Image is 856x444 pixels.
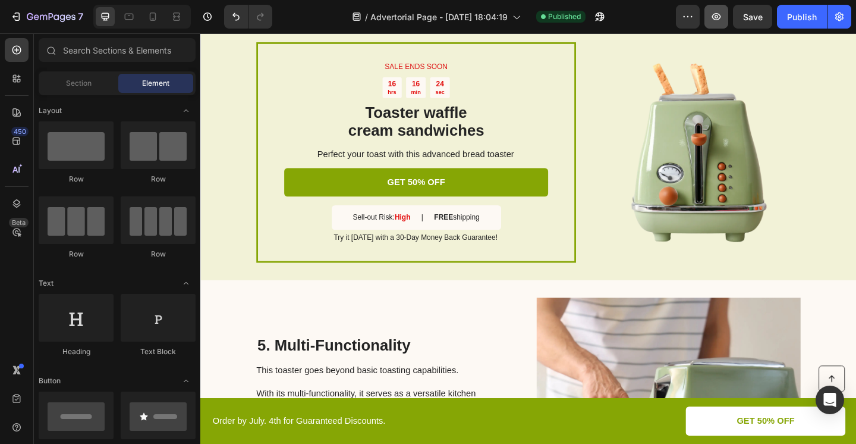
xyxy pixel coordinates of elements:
[548,11,581,22] span: Published
[39,249,114,259] div: Row
[177,274,196,293] span: Toggle open
[256,60,266,68] p: sec
[177,371,196,390] span: Toggle open
[78,10,83,24] p: 7
[39,346,114,357] div: Heading
[13,415,355,428] p: Order by July. 4th for Guaranteed Discounts.
[91,146,378,178] a: GET 50% OFF
[61,328,329,351] h2: 5. Multi-Functionality
[121,249,196,259] div: Row
[254,195,275,204] strong: FREE
[39,376,61,386] span: Button
[92,32,377,42] p: SALE ENDS SOON
[426,16,653,243] img: gempages_432750572815254551-8ae43d60-019a-4eb7-bb94-fdb8ab42510d.webp
[11,127,29,136] div: 450
[777,5,827,29] button: Publish
[5,5,89,29] button: 7
[121,346,196,357] div: Text Block
[733,5,772,29] button: Save
[91,126,377,138] p: Perfect your toast with this advanced bread toaster
[816,386,844,414] div: Open Intercom Messenger
[9,218,29,227] div: Beta
[365,11,368,23] span: /
[142,78,169,89] span: Element
[224,5,272,29] div: Undo/Redo
[229,60,240,68] p: min
[203,50,213,60] div: 16
[240,195,242,205] p: |
[370,11,508,23] span: Advertorial Page - [DATE] 18:04:19
[229,50,240,60] div: 16
[787,11,817,23] div: Publish
[743,12,763,22] span: Save
[256,50,266,60] div: 24
[66,78,92,89] span: Section
[203,156,266,168] p: GET 50% OFF
[583,415,646,428] p: GET 50% OFF
[166,195,228,205] p: Sell-out Risk:
[39,38,196,62] input: Search Sections & Elements
[91,75,378,117] h2: Toaster waffle cream sandwiches
[91,217,377,227] p: Try it [DATE] with a 30-Day Money Back Guarantee!
[39,278,53,289] span: Text
[39,174,114,185] div: Row
[200,33,856,444] iframe: Design area
[121,174,196,185] div: Row
[203,60,213,68] p: hrs
[254,195,303,205] p: shipping
[177,101,196,120] span: Toggle open
[528,406,701,437] a: GET 50% OFF
[39,105,62,116] span: Layout
[211,195,228,204] strong: High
